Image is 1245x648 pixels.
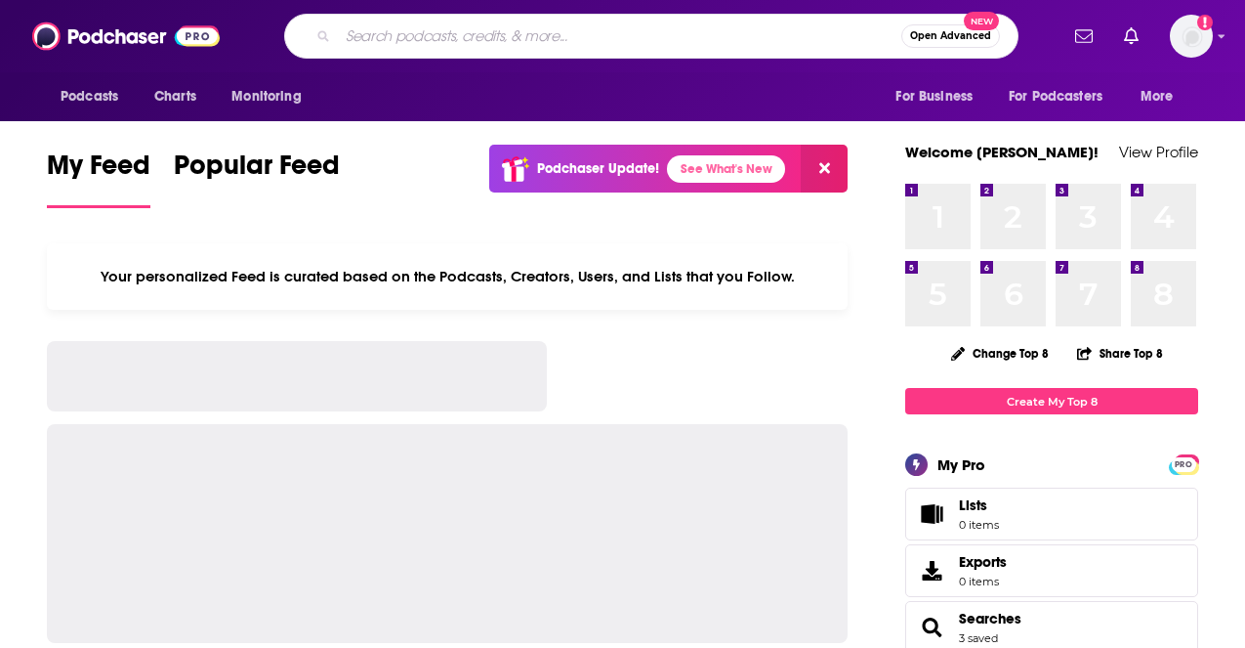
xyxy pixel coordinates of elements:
a: Searches [959,610,1021,627]
button: open menu [996,78,1131,115]
a: Lists [905,488,1198,540]
div: Your personalized Feed is curated based on the Podcasts, Creators, Users, and Lists that you Follow. [47,243,848,310]
span: For Business [895,83,973,110]
span: 0 items [959,518,999,532]
span: 0 items [959,575,1007,588]
a: PRO [1172,456,1195,471]
a: Popular Feed [174,149,340,208]
a: Charts [142,78,208,115]
a: See What's New [667,155,785,183]
svg: Add a profile image [1197,15,1213,30]
img: Podchaser - Follow, Share and Rate Podcasts [32,18,220,55]
a: Searches [912,614,951,641]
span: More [1141,83,1174,110]
span: Lists [959,497,999,514]
div: My Pro [937,455,985,474]
img: User Profile [1170,15,1213,58]
span: Lists [912,500,951,528]
span: Lists [959,497,987,514]
button: Change Top 8 [939,341,1060,366]
button: open menu [1127,78,1198,115]
a: Welcome [PERSON_NAME]! [905,143,1099,161]
span: Logged in as mmaugeri_hunter [1170,15,1213,58]
button: Share Top 8 [1076,334,1164,372]
span: My Feed [47,149,150,194]
input: Search podcasts, credits, & more... [338,21,901,52]
button: Open AdvancedNew [901,24,1000,48]
span: Exports [959,553,1007,571]
div: Search podcasts, credits, & more... [284,14,1018,59]
a: Show notifications dropdown [1116,20,1146,53]
a: My Feed [47,149,150,208]
span: Podcasts [61,83,118,110]
span: For Podcasters [1009,83,1102,110]
p: Podchaser Update! [537,160,659,177]
span: New [964,12,999,30]
span: Exports [912,557,951,584]
button: open menu [218,78,326,115]
a: Create My Top 8 [905,388,1198,414]
a: Exports [905,544,1198,597]
span: Open Advanced [910,31,991,41]
span: PRO [1172,457,1195,472]
a: 3 saved [959,631,998,645]
a: Show notifications dropdown [1067,20,1100,53]
span: Monitoring [231,83,301,110]
span: Charts [154,83,196,110]
button: open menu [882,78,997,115]
button: open menu [47,78,144,115]
span: Popular Feed [174,149,340,194]
button: Show profile menu [1170,15,1213,58]
a: View Profile [1119,143,1198,161]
